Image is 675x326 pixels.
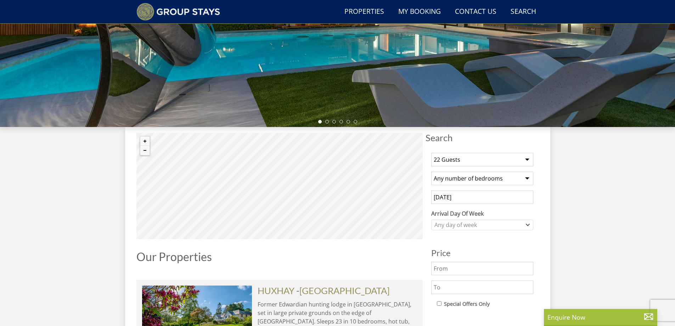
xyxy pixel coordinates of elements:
a: My Booking [395,4,444,20]
span: Search [426,133,539,143]
img: Group Stays [136,3,220,21]
div: Combobox [431,220,533,230]
input: To [431,281,533,294]
label: Special Offers Only [444,300,490,308]
h3: Price [431,248,533,258]
canvas: Map [136,133,423,239]
label: Arrival Day Of Week [431,209,533,218]
a: Search [508,4,539,20]
input: From [431,262,533,275]
p: Enquire Now [547,313,654,322]
a: Contact Us [452,4,499,20]
button: Zoom in [140,137,150,146]
a: Properties [342,4,387,20]
a: HUXHAY [258,285,294,296]
a: [GEOGRAPHIC_DATA] [299,285,390,296]
h1: Our Properties [136,250,423,263]
button: Zoom out [140,146,150,155]
span: - [296,285,390,296]
input: Arrival Date [431,190,533,204]
div: Any day of week [433,221,524,229]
